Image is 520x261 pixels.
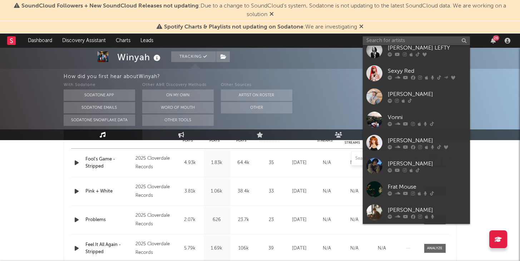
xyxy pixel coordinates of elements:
div: 106k [232,245,255,252]
div: 23.7k [232,216,255,224]
div: 5.79k [178,245,202,252]
div: 33 [259,188,284,195]
input: Search by song name or URL [352,156,427,162]
span: : Due to a change to SoundCloud's system, Sodatone is not updating to the latest SoundCloud data.... [21,3,506,17]
a: Charts [111,34,135,48]
div: 2025 Cloverdale Records [135,240,174,257]
div: [DATE] [287,216,311,224]
button: Tracking [171,51,216,62]
div: N/A [315,188,339,195]
a: Problems [85,216,132,224]
div: 1.06k [205,188,228,195]
a: Dashboard [23,34,57,48]
a: Pink + White [85,188,132,195]
div: 2025 Cloverdale Records [135,211,174,229]
div: 26 [493,35,499,41]
input: Search for artists [363,36,470,45]
div: 2.07k [178,216,202,224]
a: Leads [135,34,158,48]
div: With Sodatone [64,81,135,89]
div: [PERSON_NAME] [388,90,466,98]
a: Feel It All Again - Stripped [85,241,132,255]
button: 26 [491,38,496,43]
div: N/A [342,216,366,224]
div: Other A&R Discovery Methods [142,81,214,89]
button: Sodatone App [64,89,135,101]
div: Frat Mouse [388,183,466,191]
div: N/A [342,188,366,195]
div: [PERSON_NAME] [388,136,466,145]
div: [DATE] [287,188,311,195]
div: [DATE] [287,245,311,252]
div: [PERSON_NAME] LEFTY [388,43,466,52]
span: Dismiss [359,24,363,30]
a: Discovery Assistant [57,34,111,48]
div: [PERSON_NAME] [388,159,466,168]
div: Vonni [388,113,466,122]
a: [PERSON_NAME] [363,85,470,108]
a: Sexyy Red [363,62,470,85]
div: Other Sources [221,81,292,89]
button: Sodatone Snowflake Data [64,114,135,126]
a: Vonni [363,108,470,131]
div: [PERSON_NAME] [388,206,466,214]
span: Spotify Charts & Playlists not updating on Sodatone [164,24,303,30]
div: N/A [315,216,339,224]
a: Frat Mouse [363,178,470,201]
span: : We are investigating [164,24,357,30]
button: Sodatone Emails [64,102,135,113]
div: 23 [259,216,284,224]
a: Tobacco Road [363,224,470,247]
a: [PERSON_NAME] [363,131,470,154]
div: Sexyy Red [388,67,466,75]
div: 2025 Cloverdale Records [135,183,174,200]
div: 38.4k [232,188,255,195]
button: Other Tools [142,114,214,126]
div: 626 [205,216,228,224]
div: 39 [259,245,284,252]
div: 1.69k [205,245,228,252]
button: Artist on Roster [221,89,292,101]
button: Word Of Mouth [142,102,214,113]
div: N/A [315,245,339,252]
span: Dismiss [269,12,274,17]
span: SoundCloud Followers + New SoundCloud Releases not updating [21,3,199,9]
div: Winyah [117,51,162,63]
button: Other [221,102,292,113]
div: N/A [370,245,394,252]
button: On My Own [142,89,214,101]
div: N/A [342,245,366,252]
a: [PERSON_NAME] [363,201,470,224]
div: 3.81k [178,188,202,195]
a: [PERSON_NAME] LEFTY [363,39,470,62]
a: [PERSON_NAME] [363,154,470,178]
